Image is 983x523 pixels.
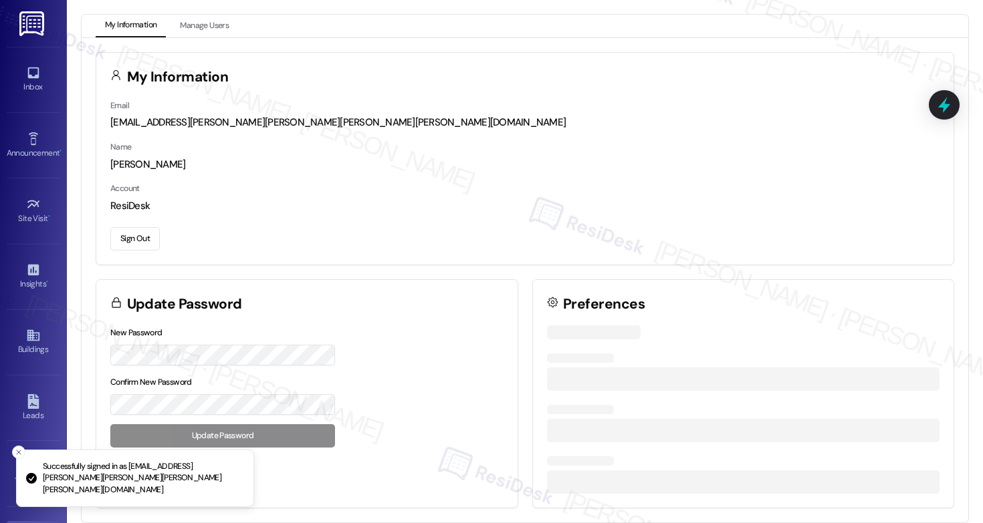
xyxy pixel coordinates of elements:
button: Close toast [12,446,25,459]
p: Successfully signed in as [EMAIL_ADDRESS][PERSON_NAME][PERSON_NAME][PERSON_NAME][PERSON_NAME][DOM... [43,461,243,496]
h3: Update Password [127,297,242,311]
label: Confirm New Password [110,377,192,387]
a: Leads [7,390,60,426]
div: [EMAIL_ADDRESS][PERSON_NAME][PERSON_NAME][PERSON_NAME][PERSON_NAME][DOMAIN_NAME] [110,116,940,130]
label: New Password [110,327,162,338]
div: ResiDesk [110,199,940,213]
div: [PERSON_NAME] [110,158,940,172]
h3: Preferences [563,297,645,311]
button: My Information [96,15,166,37]
span: • [48,212,50,221]
label: Account [110,183,140,194]
img: ResiDesk Logo [19,11,47,36]
a: Insights • [7,258,60,295]
label: Email [110,100,129,111]
label: Name [110,142,132,152]
a: Inbox [7,61,60,98]
a: Site Visit • [7,193,60,229]
span: • [60,146,62,156]
a: Templates • [7,456,60,492]
button: Manage Users [171,15,238,37]
button: Sign Out [110,227,160,250]
span: • [46,277,48,287]
a: Buildings [7,324,60,360]
h3: My Information [127,70,229,84]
